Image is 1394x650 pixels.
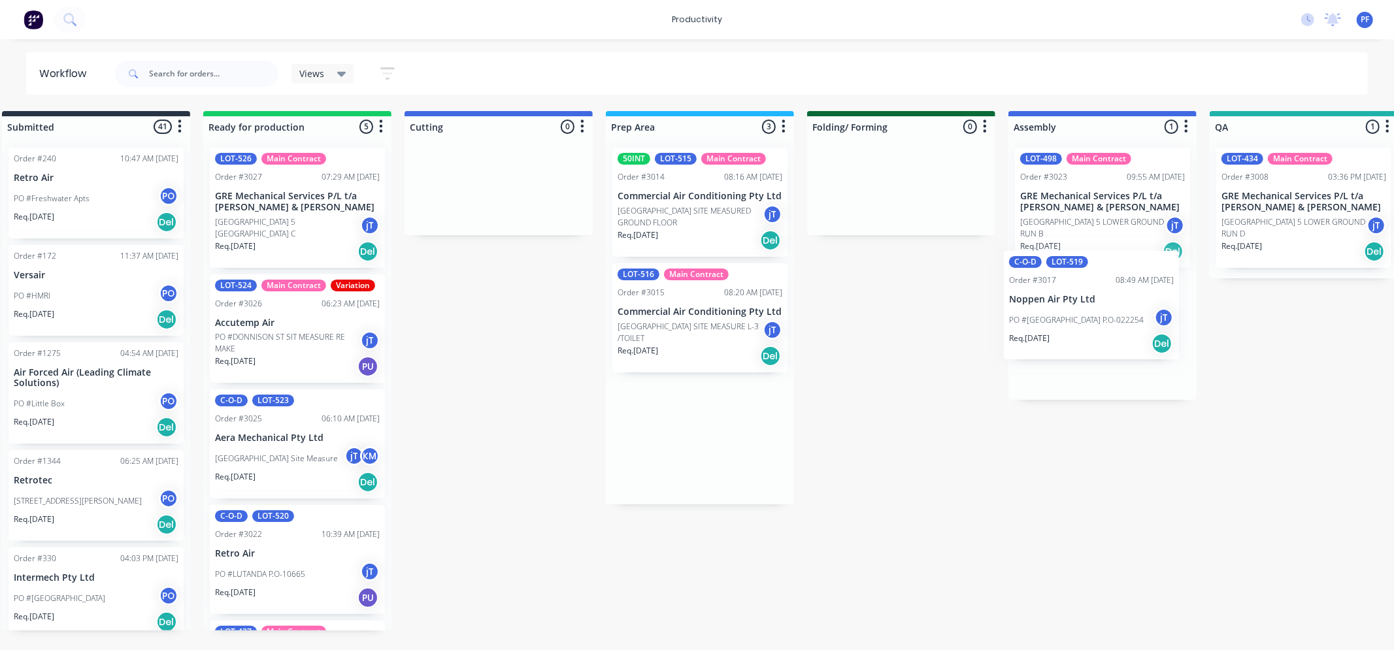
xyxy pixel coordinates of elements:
img: Factory [24,10,43,29]
span: PF [1361,14,1369,25]
span: Views [299,67,324,80]
div: Workflow [39,66,93,82]
input: Search for orders... [149,61,278,87]
div: productivity [665,10,729,29]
